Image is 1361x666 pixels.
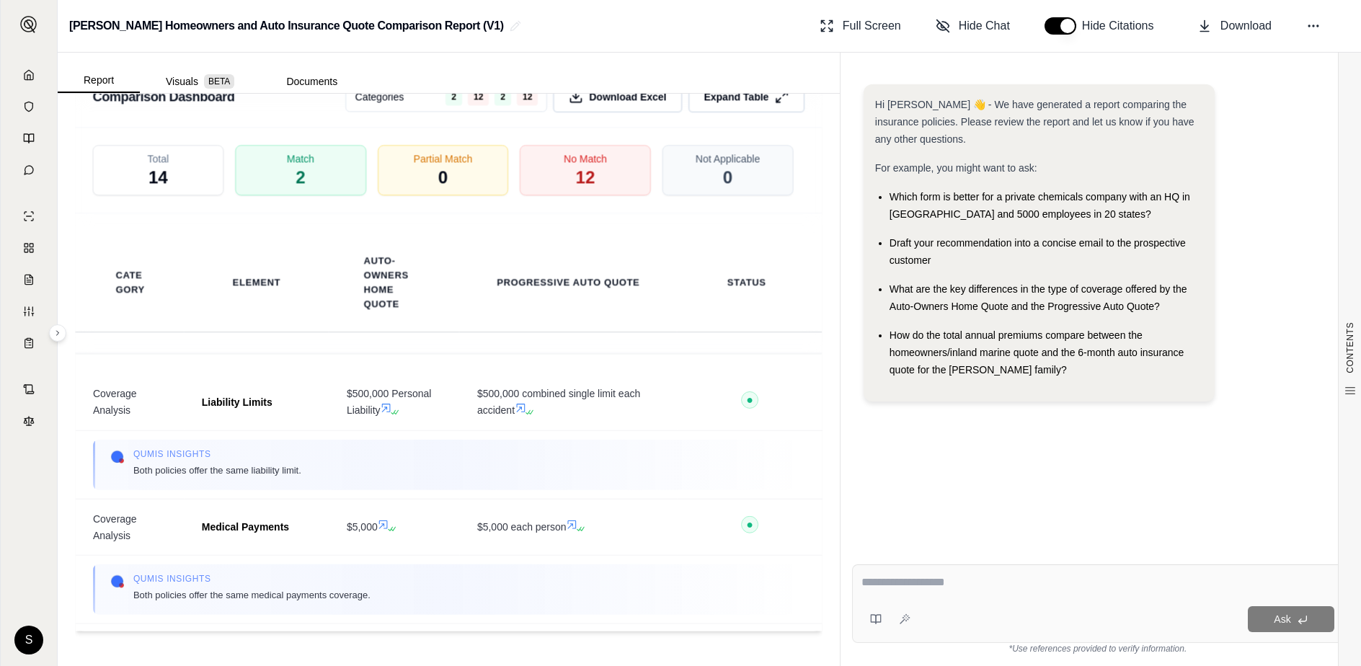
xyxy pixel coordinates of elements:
[890,237,1186,266] span: Draft your recommendation into a concise email to the prospective customer
[58,68,140,93] button: Report
[741,516,758,538] button: ●
[875,162,1037,174] span: For example, you might want to ask:
[576,166,595,189] span: 12
[133,587,370,603] span: Both policies offer the same medical payments coverage.
[287,151,314,166] span: Match
[438,166,448,189] span: 0
[204,74,234,89] span: BETA
[49,324,66,342] button: Expand sidebar
[9,61,48,89] a: Home
[148,166,168,189] span: 14
[133,573,370,585] span: Qumis INSIGHTS
[92,386,167,418] span: Coverage Analysis
[564,151,607,166] span: No Match
[930,12,1016,40] button: Hide Chat
[414,151,473,166] span: Partial Match
[110,450,124,464] img: Qumis
[1082,17,1163,35] span: Hide Citations
[1344,322,1356,373] span: CONTENTS
[9,156,48,185] a: Chat
[1192,12,1277,40] button: Download
[9,234,48,262] a: Policy Comparisons
[746,519,753,530] span: ●
[723,166,732,189] span: 0
[9,329,48,358] a: Coverage Table
[147,151,169,166] span: Total
[14,626,43,654] div: S
[688,81,804,112] button: Expand Table
[9,265,48,294] a: Claim Coverage
[696,151,760,166] span: Not Applicable
[296,166,305,189] span: 2
[346,81,548,112] button: Categories212212
[9,202,48,231] a: Single Policy
[201,521,288,533] strong: Medical Payments
[479,267,657,298] th: Progressive Auto Quote
[346,519,442,536] span: $5,000
[476,519,660,536] span: $5,000 each person
[1220,17,1272,35] span: Download
[445,88,462,105] span: 2
[741,391,758,414] button: ●
[1274,613,1290,625] span: Ask
[216,267,298,298] th: Element
[92,510,167,543] span: Coverage Analysis
[704,89,768,104] span: Expand Table
[814,12,907,40] button: Full Screen
[890,329,1184,376] span: How do the total annual premiums compare between the homeowners/inland marine quote and the 6-mon...
[746,394,753,406] span: ●
[260,70,363,93] button: Documents
[852,643,1344,654] div: *Use references provided to verify information.
[14,10,43,39] button: Expand sidebar
[495,88,511,105] span: 2
[98,259,167,306] th: Category
[959,17,1010,35] span: Hide Chat
[110,574,124,589] img: Qumis
[92,84,234,110] h3: Comparison Dashboard
[843,17,901,35] span: Full Screen
[589,89,666,104] span: Download Excel
[553,81,682,112] button: Download Excel
[69,13,504,39] h2: [PERSON_NAME] Homeowners and Auto Insurance Quote Comparison Report (V1)
[346,386,442,418] span: $500,000 Personal Liability
[201,396,272,408] strong: Liability Limits
[9,407,48,435] a: Legal Search Engine
[710,267,784,298] th: Status
[140,70,260,93] button: Visuals
[476,386,660,418] span: $500,000 combined single limit each accident
[9,375,48,404] a: Contract Analysis
[468,88,489,105] span: 12
[517,88,538,105] span: 12
[20,16,37,33] img: Expand sidebar
[133,448,301,460] span: Qumis INSIGHTS
[890,283,1187,312] span: What are the key differences in the type of coverage offered by the Auto-Owners Home Quote and th...
[9,92,48,121] a: Documents Vault
[133,463,301,478] span: Both policies offer the same liability limit.
[1248,606,1334,632] button: Ask
[890,191,1190,220] span: Which form is better for a private chemicals company with an HQ in [GEOGRAPHIC_DATA] and 5000 emp...
[355,89,404,104] span: Categories
[875,99,1194,145] span: Hi [PERSON_NAME] 👋 - We have generated a report comparing the insurance policies. Please review t...
[9,297,48,326] a: Custom Report
[9,124,48,153] a: Prompt Library
[346,245,442,320] th: Auto-Owners Home Quote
